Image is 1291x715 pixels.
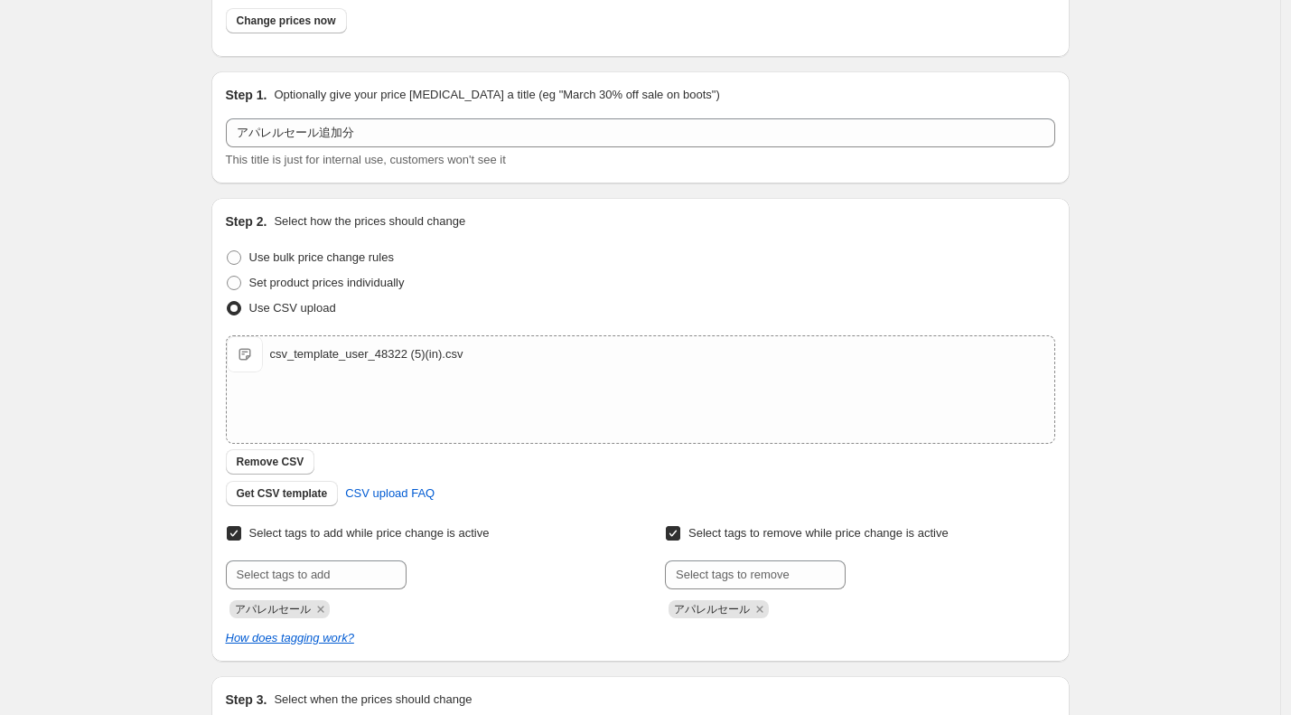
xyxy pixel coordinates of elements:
span: Change prices now [237,14,336,28]
h2: Step 1. [226,86,267,104]
input: Select tags to add [226,560,407,589]
p: Select how the prices should change [274,212,465,230]
a: How does tagging work? [226,631,354,644]
button: Get CSV template [226,481,339,506]
p: Select when the prices should change [274,691,472,709]
p: Optionally give your price [MEDICAL_DATA] a title (eg "March 30% off sale on boots") [274,86,719,104]
span: Remove CSV [237,455,304,469]
span: Use CSV upload [249,301,336,315]
div: csv_template_user_48322 (5)(in).csv [270,345,463,363]
button: Remove アパレルセール [313,601,329,617]
span: CSV upload FAQ [345,485,435,503]
input: Select tags to remove [665,560,846,589]
span: Get CSV template [237,486,328,501]
span: アパレルセール [235,603,311,616]
button: Remove アパレルセール [752,601,768,617]
a: CSV upload FAQ [334,479,445,508]
span: Use bulk price change rules [249,250,394,264]
span: Select tags to add while price change is active [249,526,490,540]
h2: Step 3. [226,691,267,709]
input: 30% off holiday sale [226,118,1055,147]
button: Change prices now [226,8,347,33]
span: Select tags to remove while price change is active [688,526,949,540]
h2: Step 2. [226,212,267,230]
button: Remove CSV [226,449,315,475]
span: アパレルセール [674,603,750,616]
span: This title is just for internal use, customers won't see it [226,153,506,166]
span: Set product prices individually [249,276,405,289]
